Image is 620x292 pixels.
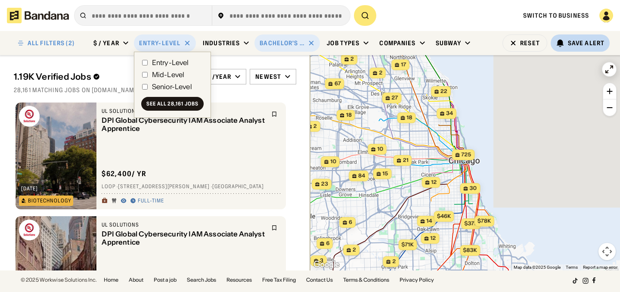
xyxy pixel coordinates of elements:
[320,257,323,264] span: 3
[392,258,396,265] span: 2
[138,198,164,205] div: Full-time
[464,220,477,227] span: $37k
[7,8,69,23] img: Bandana logotype
[262,277,296,283] a: Free Tax Filing
[102,221,266,228] div: UL Solutions
[327,39,360,47] div: Job Types
[462,151,471,158] span: 725
[306,277,333,283] a: Contact Us
[335,80,341,87] span: 67
[102,116,266,133] div: DPI Global Cybersecurity IAM Associate Analyst Apprentice
[21,277,97,283] div: © 2025 Workwise Solutions Inc.
[260,39,304,47] div: Bachelor's Degree
[431,179,437,186] span: 12
[598,243,616,260] button: Map camera controls
[400,277,434,283] a: Privacy Policy
[104,277,118,283] a: Home
[330,158,336,165] span: 10
[568,39,604,47] div: Save Alert
[437,213,451,219] span: $46k
[520,40,540,46] div: Reset
[19,220,40,240] img: UL Solutions logo
[343,277,389,283] a: Terms & Conditions
[152,83,192,90] div: Senior-Level
[129,277,143,283] a: About
[313,123,317,130] span: 2
[312,259,341,270] img: Google
[326,240,329,247] span: 6
[146,101,198,106] div: See all 28,161 jobs
[349,219,352,226] span: 6
[346,112,352,119] span: 18
[312,259,341,270] a: Open this area in Google Maps (opens a new window)
[226,277,252,283] a: Resources
[102,183,281,190] div: Loop · [STREET_ADDRESS][PERSON_NAME] · [GEOGRAPHIC_DATA]
[102,169,146,178] div: $ 62,400 / yr
[377,146,383,153] span: 10
[358,172,365,180] span: 84
[583,265,617,270] a: Report a map error
[446,110,453,117] span: 34
[436,39,462,47] div: Subway
[470,185,477,192] span: 30
[427,217,432,225] span: 14
[407,114,412,121] span: 18
[403,157,409,164] span: 21
[379,69,382,77] span: 2
[566,265,578,270] a: Terms (opens in new tab)
[350,56,354,63] span: 2
[383,170,388,177] span: 15
[401,61,406,68] span: 17
[212,73,232,81] div: /year
[402,241,414,248] span: $71k
[14,99,296,270] div: grid
[431,235,436,242] span: 12
[102,230,266,246] div: DPI Global Cybersecurity IAM Associate Analyst Apprentice
[139,39,180,47] div: Entry-Level
[152,59,189,66] div: Entry-Level
[321,180,328,188] span: 23
[353,246,356,254] span: 2
[19,106,40,127] img: UL Solutions logo
[392,94,398,102] span: 27
[21,186,38,191] div: [DATE]
[187,277,216,283] a: Search Jobs
[440,88,447,95] span: 22
[152,71,184,78] div: Mid-Level
[463,247,477,253] span: $83k
[28,40,74,46] div: ALL FILTERS (2)
[14,86,296,94] div: 28,161 matching jobs on [DOMAIN_NAME]
[14,71,188,82] div: 1.19K Verified Jobs
[203,39,240,47] div: Industries
[523,12,589,19] a: Switch to Business
[514,265,561,270] span: Map data ©2025 Google
[477,217,491,224] span: $78k
[102,108,266,115] div: UL Solutions
[154,277,177,283] a: Post a job
[93,39,119,47] div: $ / year
[379,39,415,47] div: Companies
[28,198,71,203] div: Biotechnology
[255,73,281,81] div: Newest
